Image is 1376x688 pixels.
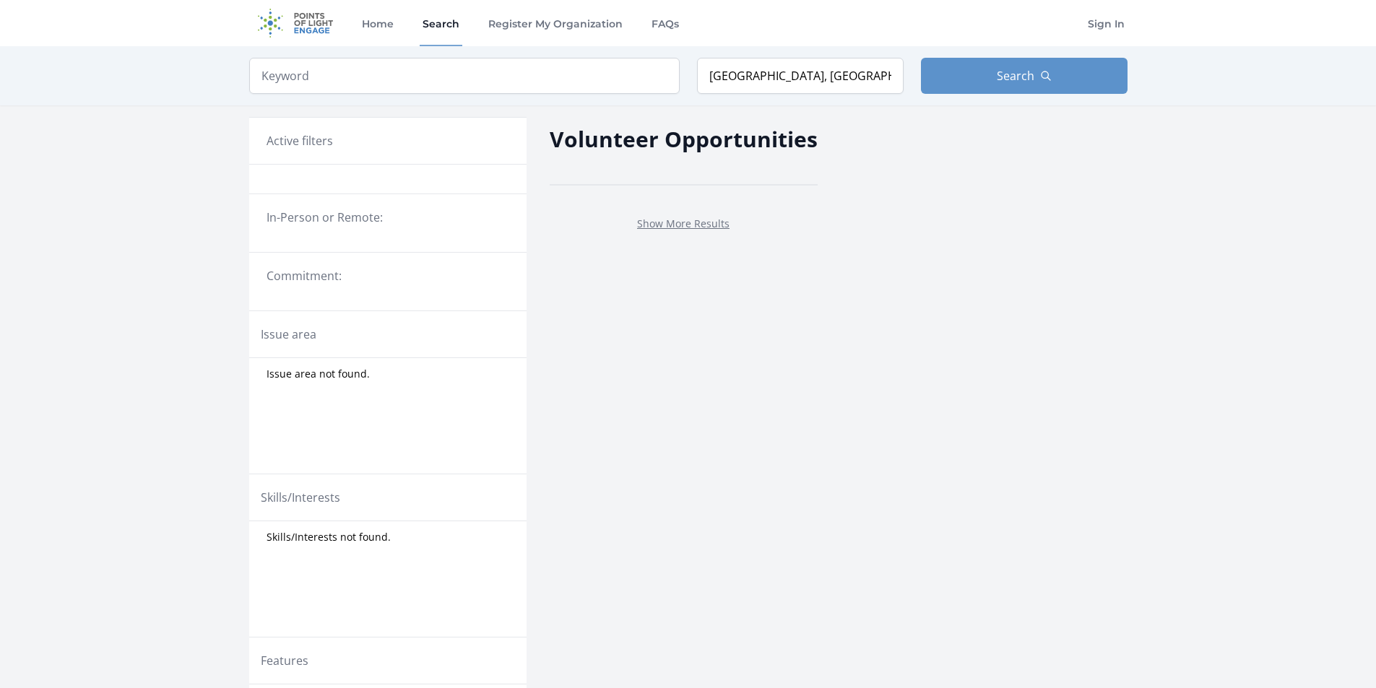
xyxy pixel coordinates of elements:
legend: Commitment: [267,267,509,284]
button: Search [921,58,1128,94]
span: Issue area not found. [267,367,370,381]
span: Search [997,67,1034,84]
input: Location [697,58,904,94]
span: Skills/Interests not found. [267,530,391,544]
legend: Issue area [261,326,316,343]
legend: Features [261,652,308,669]
legend: In-Person or Remote: [267,209,509,226]
h2: Volunteer Opportunities [550,123,818,155]
a: Show More Results [637,217,730,230]
h3: Active filters [267,132,333,149]
input: Keyword [249,58,680,94]
legend: Skills/Interests [261,489,340,506]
